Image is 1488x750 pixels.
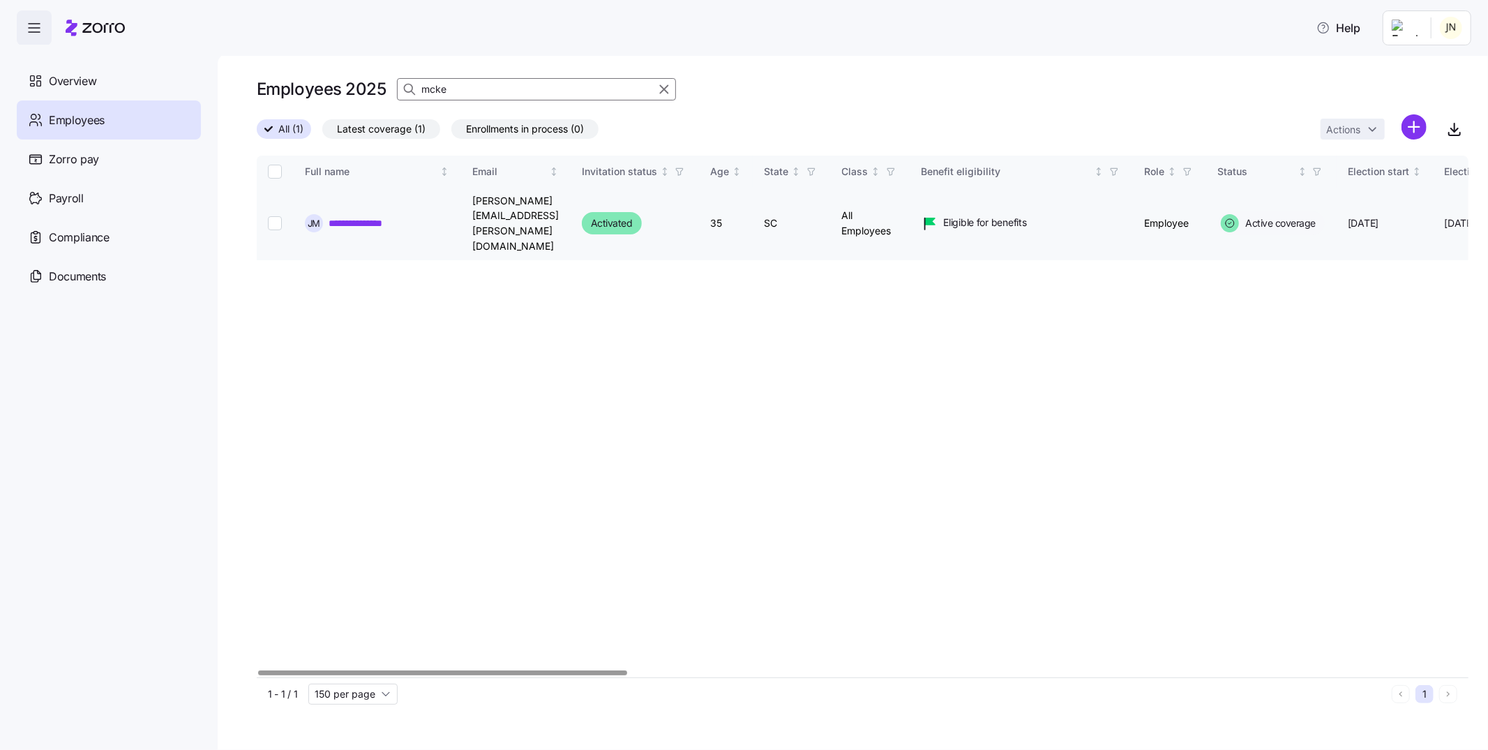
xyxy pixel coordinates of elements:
th: StatusNot sorted [1207,156,1337,188]
span: All (1) [278,120,303,138]
div: State [765,164,789,179]
a: Overview [17,61,201,100]
th: RoleNot sorted [1134,156,1207,188]
th: StateNot sorted [753,156,831,188]
button: Help [1305,14,1371,42]
td: 35 [699,188,753,260]
div: Age [710,164,729,179]
th: EmailNot sorted [461,156,571,188]
span: Compliance [49,229,110,246]
div: Status [1218,164,1295,179]
div: Not sorted [1412,167,1422,177]
a: Employees [17,100,201,140]
th: Full nameNot sorted [294,156,461,188]
div: Full name [305,164,437,179]
th: AgeNot sorted [699,156,753,188]
div: Not sorted [1298,167,1307,177]
span: Employees [49,112,105,129]
span: 1 - 1 / 1 [268,687,297,701]
th: Election startNot sorted [1337,156,1434,188]
span: Enrollments in process (0) [466,120,584,138]
div: Not sorted [732,167,742,177]
th: Invitation statusNot sorted [571,156,699,188]
div: Benefit eligibility [922,164,1092,179]
a: Documents [17,257,201,296]
th: ClassNot sorted [831,156,910,188]
a: Zorro pay [17,140,201,179]
button: Next page [1439,685,1457,703]
input: Search employees [397,78,676,100]
div: Not sorted [871,167,880,177]
div: Not sorted [549,167,559,177]
input: Select record 1 [268,216,282,230]
td: Employee [1134,188,1207,260]
div: Invitation status [582,164,657,179]
span: Documents [49,268,106,285]
div: Role [1145,164,1165,179]
div: Not sorted [660,167,670,177]
div: Not sorted [1094,167,1104,177]
a: Payroll [17,179,201,218]
svg: add icon [1401,114,1427,140]
span: Payroll [49,190,84,207]
td: SC [753,188,831,260]
button: 1 [1415,685,1434,703]
img: ea2b31c6a8c0fa5d6bc893b34d6c53ce [1440,17,1462,39]
span: [DATE] [1445,216,1475,230]
span: [DATE] [1348,216,1378,230]
span: Latest coverage (1) [337,120,426,138]
button: Previous page [1392,685,1410,703]
button: Actions [1321,119,1385,140]
img: Employer logo [1392,20,1420,36]
h1: Employees 2025 [257,78,386,100]
th: Benefit eligibilityNot sorted [910,156,1134,188]
span: Zorro pay [49,151,99,168]
div: Not sorted [791,167,801,177]
span: Eligible for benefits [944,216,1027,230]
span: Active coverage [1242,216,1316,230]
input: Select all records [268,165,282,179]
span: Activated [591,215,633,232]
td: [PERSON_NAME][EMAIL_ADDRESS][PERSON_NAME][DOMAIN_NAME] [461,188,571,260]
span: J M [308,219,321,228]
div: Email [472,164,547,179]
a: Compliance [17,218,201,257]
div: Not sorted [439,167,449,177]
span: Actions [1326,125,1360,135]
span: Help [1316,20,1360,36]
span: Overview [49,73,96,90]
div: Election start [1348,164,1409,179]
div: Class [842,164,869,179]
td: All Employees [831,188,910,260]
div: Not sorted [1167,167,1177,177]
